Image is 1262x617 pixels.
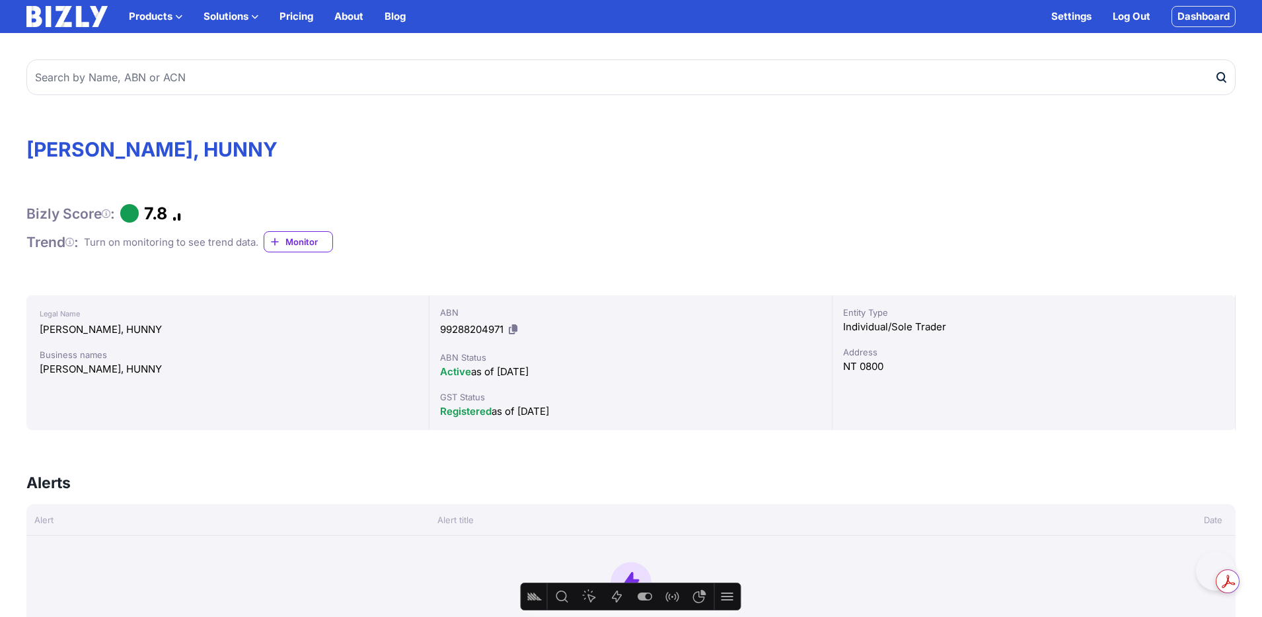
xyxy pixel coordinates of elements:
div: NT 0800 [843,359,1224,375]
a: Pricing [279,9,313,24]
a: Log Out [1113,9,1150,24]
button: Solutions [204,9,258,24]
div: Turn on monitoring to see trend data. [84,235,258,250]
div: Date [1034,513,1236,526]
h1: [PERSON_NAME], HUNNY [26,137,1236,161]
iframe: Toggle Customer Support [1196,551,1236,591]
div: GST Status [440,390,821,404]
h3: Alerts [26,472,71,493]
span: Registered [440,405,492,417]
h1: Bizly Score : [26,205,115,223]
h1: Trend : [26,233,79,251]
div: Business names [40,348,416,361]
div: Address [843,345,1224,359]
a: About [334,9,363,24]
div: [PERSON_NAME], HUNNY [40,322,416,338]
span: Monitor [285,235,332,248]
div: ABN [440,306,821,319]
a: Monitor [264,231,333,252]
span: Active [440,365,471,378]
button: Products [129,9,182,24]
div: Alert [26,513,429,526]
div: [PERSON_NAME], HUNNY [40,361,416,377]
div: Entity Type [843,306,1224,319]
h1: 7.8 [144,203,167,223]
div: as of [DATE] [440,404,821,419]
a: Settings [1051,9,1092,24]
a: Dashboard [1171,6,1236,27]
div: as of [DATE] [440,364,821,380]
div: Individual/Sole Trader [843,319,1224,335]
div: Alert title [429,513,1034,526]
div: Legal Name [40,306,416,322]
div: ABN Status [440,351,821,364]
a: Blog [385,9,406,24]
input: Search by Name, ABN or ACN [26,59,1236,95]
span: 99288204971 [440,323,503,336]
